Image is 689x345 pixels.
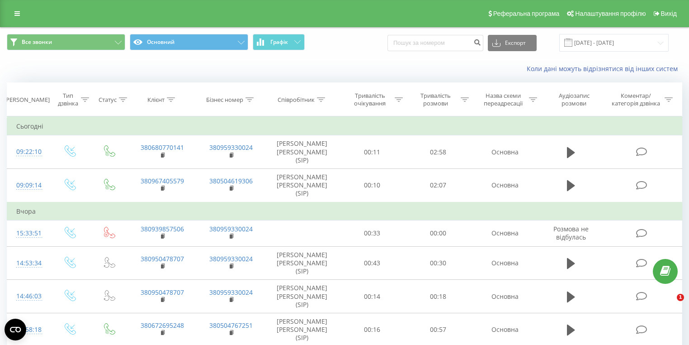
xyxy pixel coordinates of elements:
button: Open CMP widget [5,319,26,340]
td: Основна [471,220,540,246]
a: 380680770141 [141,143,184,152]
button: Все звонки [7,34,125,50]
td: Основна [471,168,540,202]
span: Реферальна програма [493,10,560,17]
div: Тривалість очікування [347,92,392,107]
input: Пошук за номером [387,35,483,51]
a: 380967405579 [141,177,184,185]
td: [PERSON_NAME] [PERSON_NAME] (SIP) [265,246,339,280]
a: 380504619306 [209,177,253,185]
span: Все звонки [22,38,52,46]
div: 09:22:10 [16,143,40,161]
td: [PERSON_NAME] [PERSON_NAME] (SIP) [265,135,339,169]
span: Графік [270,39,288,45]
div: Клієнт [147,96,165,104]
button: Основний [130,34,248,50]
span: Розмова не відбулась [553,225,589,241]
td: 00:11 [339,135,405,169]
td: Основна [471,280,540,313]
a: 380950478707 [141,254,184,263]
div: Статус [99,96,117,104]
div: Назва схеми переадресації [479,92,527,107]
td: 00:10 [339,168,405,202]
td: 02:07 [405,168,471,202]
a: 380939857506 [141,225,184,233]
div: 14:46:03 [16,287,40,305]
td: 00:43 [339,246,405,280]
a: 380504767251 [209,321,253,330]
iframe: Intercom live chat [658,294,680,316]
span: 1 [677,294,684,301]
a: 380672695248 [141,321,184,330]
div: 14:53:34 [16,254,40,272]
td: [PERSON_NAME] [PERSON_NAME] (SIP) [265,168,339,202]
div: Співробітник [278,96,315,104]
div: Бізнес номер [206,96,243,104]
td: 00:00 [405,220,471,246]
div: [PERSON_NAME] [4,96,50,104]
button: Графік [253,34,305,50]
td: Основна [471,135,540,169]
td: 00:33 [339,220,405,246]
a: 380950478707 [141,288,184,297]
div: 13:58:18 [16,321,40,339]
td: [PERSON_NAME] [PERSON_NAME] (SIP) [265,280,339,313]
a: 380959330024 [209,254,253,263]
td: 00:14 [339,280,405,313]
td: 00:30 [405,246,471,280]
span: Налаштування профілю [575,10,646,17]
div: Тривалість розмови [413,92,458,107]
td: Основна [471,246,540,280]
span: Вихід [661,10,677,17]
div: 09:09:14 [16,177,40,194]
div: Тип дзвінка [57,92,79,107]
a: 380959330024 [209,225,253,233]
div: 15:33:51 [16,225,40,242]
div: Коментар/категорія дзвінка [609,92,662,107]
button: Експорт [488,35,537,51]
a: Коли дані можуть відрізнятися вiд інших систем [527,64,682,73]
td: 00:18 [405,280,471,313]
td: Вчора [7,202,682,220]
td: Сьогодні [7,117,682,135]
a: 380959330024 [209,143,253,152]
a: 380959330024 [209,288,253,297]
div: Аудіозапис розмови [547,92,600,107]
td: 02:58 [405,135,471,169]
